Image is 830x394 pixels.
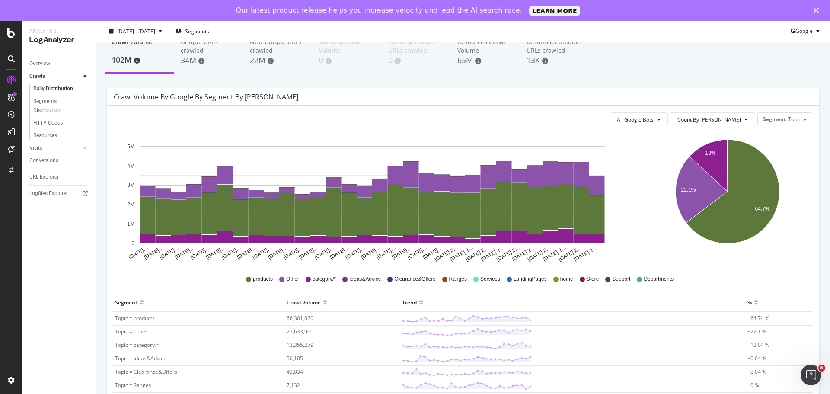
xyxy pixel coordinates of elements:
div: Unique URLs crawled [181,38,236,55]
div: Logfiles Explorer [29,189,68,198]
span: Segments [185,27,209,35]
span: [DATE] - [DATE] [117,27,155,35]
div: Warning Unique URLs crawled [388,38,444,55]
button: Google [791,24,823,38]
span: 66,301,620 [287,314,313,322]
div: 65M [457,55,513,66]
svg: A chart. [114,133,631,263]
span: Services [480,275,500,283]
a: Conversions [29,156,89,165]
span: 50,105 [287,355,303,362]
div: Resources Unique URLs crawled [527,38,582,55]
span: Segment [763,115,786,123]
span: +0.04 % [747,355,766,362]
text: 0 [131,240,134,247]
span: Topic = Other [115,328,147,335]
span: products [253,275,273,283]
span: Topic = Ranges [115,381,151,389]
div: LogAnalyzer [29,35,89,45]
a: Crawls [29,72,81,81]
span: Topic = Ideas&Advice [115,355,166,362]
div: Segment [115,295,137,309]
div: 102M [112,54,167,66]
div: URL Explorer [29,173,59,182]
span: Store [587,275,599,283]
a: LEARN MORE [529,6,581,16]
span: Google [795,27,813,35]
span: 7,132 [287,381,300,389]
div: 22M [250,55,305,66]
span: Topic = Clearance&Offers [115,368,177,375]
div: Close [814,8,822,13]
text: 1M [127,221,134,227]
span: 5 [818,365,825,372]
a: URL Explorer [29,173,89,182]
div: Analytics [29,28,89,35]
div: 34M [181,55,236,66]
span: Count By Day [677,116,741,123]
div: Conversions [29,156,58,165]
div: Visits [29,144,42,153]
div: New Unique URLs crawled [250,38,305,55]
div: Warning Crawl Volume [319,38,374,55]
span: +13.04 % [747,341,769,349]
span: 13,355,279 [287,341,313,349]
text: 22.1% [681,187,696,193]
div: Segments Distribution [33,97,81,115]
span: 22,633,960 [287,328,313,335]
div: Crawl Volume [112,38,167,54]
button: All Google Bots [610,112,668,126]
span: Clearance&Offers [394,275,435,283]
span: Ideas&Advice [349,275,381,283]
span: Departments [644,275,674,283]
text: 13% [705,150,716,156]
a: HTTP Codes [33,119,89,128]
div: Crawls [29,72,45,81]
button: Count By [PERSON_NAME] [670,112,755,126]
span: Other [286,275,299,283]
div: Crawl Volume by google by Segment by [PERSON_NAME] [114,93,298,101]
div: Daily Distribution [33,84,73,93]
text: 3M [127,183,134,189]
button: [DATE] - [DATE] [103,27,168,35]
span: +0 % [747,381,759,389]
div: 0 [388,55,444,66]
span: +0.04 % [747,368,766,375]
span: category/* [313,275,336,283]
text: 4M [127,163,134,169]
div: Resources Crawl Volume [457,38,513,55]
div: Our latest product release helps you increase velocity and lead the AI search race. [236,6,522,15]
svg: A chart. [644,133,811,263]
span: Topic [788,115,801,123]
div: Trend [402,295,417,309]
a: Overview [29,59,89,68]
span: +22.1 % [747,328,766,335]
span: All Google Bots [617,116,654,123]
div: 13K [527,55,582,66]
text: 5M [127,144,134,150]
span: Ranges [449,275,467,283]
text: 2M [127,202,134,208]
a: Segments Distribution [33,97,89,115]
span: Topic = products [115,314,155,322]
span: Topic = category/* [115,341,160,349]
button: Segments [176,24,209,38]
div: 0 [319,55,374,66]
span: +64.74 % [747,314,769,322]
div: Resources [33,131,57,140]
div: % [747,295,752,309]
span: 42,034 [287,368,303,375]
a: Daily Distribution [33,84,89,93]
div: Overview [29,59,50,68]
a: Visits [29,144,81,153]
text: 64.7% [755,206,770,212]
a: Logfiles Explorer [29,189,89,198]
div: HTTP Codes [33,119,63,128]
span: Support [612,275,630,283]
iframe: Intercom live chat [801,365,821,385]
div: Crawl Volume [287,295,321,309]
span: LandingPages [514,275,547,283]
span: home [560,275,573,283]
